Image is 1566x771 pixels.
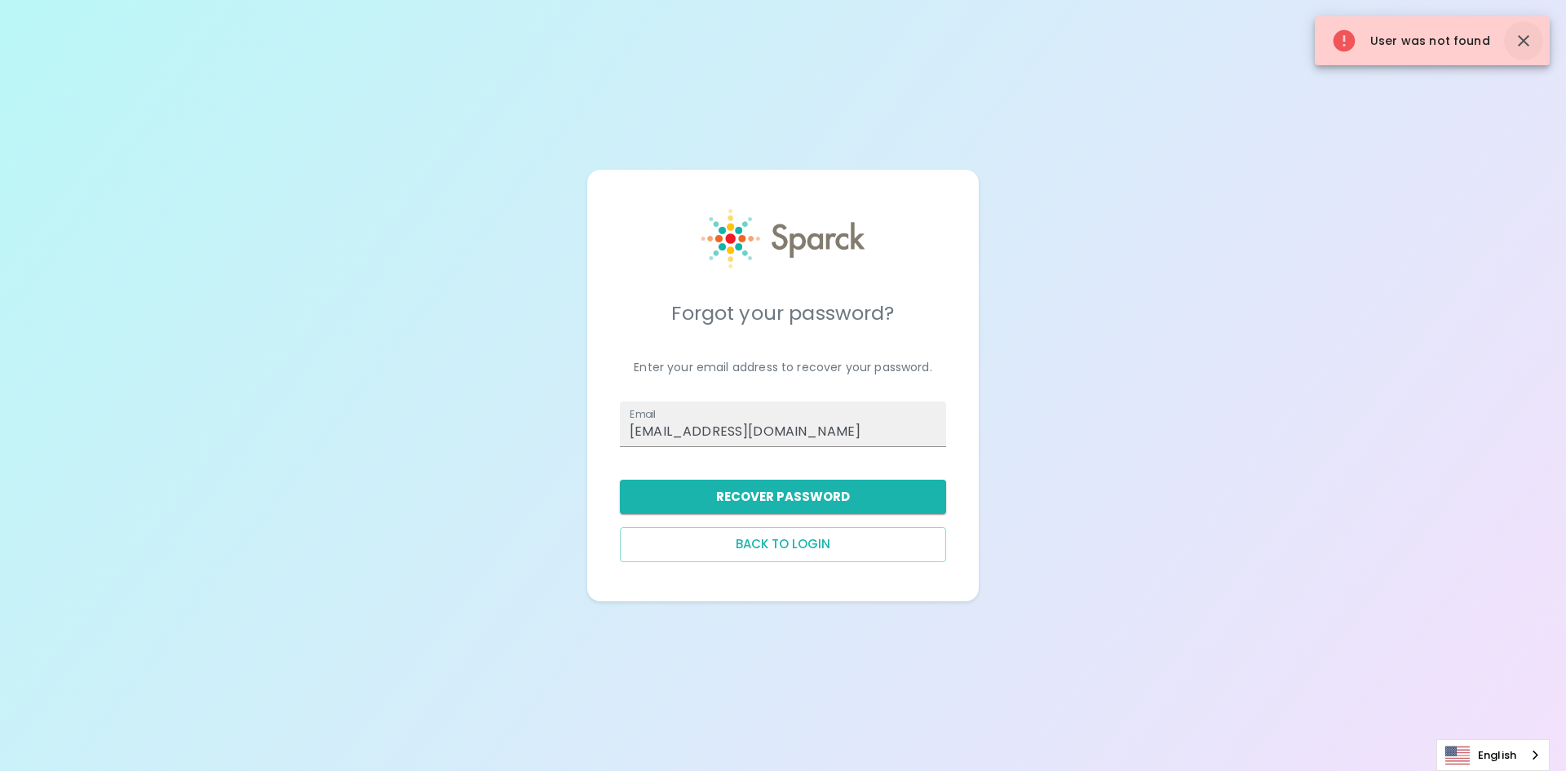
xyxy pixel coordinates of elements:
p: Enter your email address to recover your password. [620,359,946,375]
div: User was not found [1331,21,1490,60]
img: Sparck logo [701,209,865,268]
h5: Forgot your password? [620,300,946,326]
label: Email [630,407,656,421]
button: Back to login [620,527,946,561]
div: Language [1436,739,1550,771]
button: Recover Password [620,480,946,514]
a: English [1437,740,1549,770]
aside: Language selected: English [1436,739,1550,771]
